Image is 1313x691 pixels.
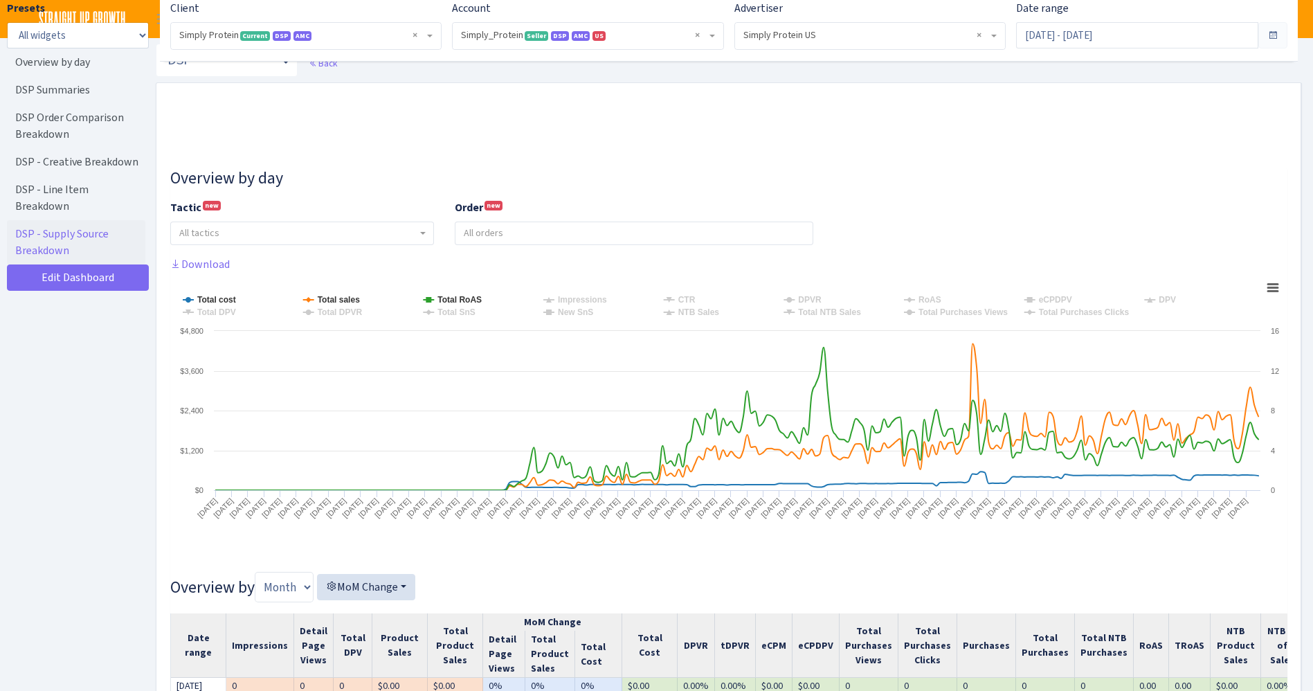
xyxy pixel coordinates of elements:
[1159,295,1176,305] tspan: DPV
[1210,496,1233,519] tspan: [DATE]
[437,307,475,317] tspan: Total SnS
[808,496,831,519] tspan: [DATE]
[1134,613,1169,678] th: RoAS
[212,496,235,519] tspan: [DATE]
[273,31,291,41] span: DSP
[792,496,815,519] tspan: [DATE]
[840,613,898,678] th: Total Purchases Views
[711,496,734,519] tspan: [DATE]
[551,31,569,41] span: DSP
[1001,496,1024,519] tspan: [DATE]
[413,28,417,42] span: Remove all items
[171,23,441,49] span: Simply Protein <span class="badge badge-success">Current</span><span class="badge badge-primary">...
[525,631,575,678] th: Total Product Sales
[715,613,756,678] th: tDPVR
[824,496,846,519] tspan: [DATE]
[318,295,360,305] tspan: Total sales
[840,496,862,519] tspan: [DATE]
[170,257,230,271] a: Download
[228,496,251,519] tspan: [DATE]
[793,613,840,678] th: eCPDPV
[389,496,412,519] tspan: [DATE]
[7,176,145,220] a: DSP - Line Item Breakdown
[566,496,589,519] tspan: [DATE]
[461,28,706,42] span: Simply_Protein <span class="badge badge-success">Seller</span><span class="badge badge-primary">D...
[1271,327,1279,335] text: 16
[437,295,482,305] tspan: Total RoAS
[1169,613,1211,678] th: TRoAS
[592,31,606,41] span: US
[7,104,145,148] a: DSP Order Comparison Breakdown
[1039,295,1072,305] tspan: eCPDPV
[179,28,424,42] span: Simply Protein <span class="badge badge-success">Current</span><span class="badge badge-primary">...
[7,220,145,264] a: DSP - Supply Source Breakdown
[170,572,1287,602] h3: Overview by
[534,496,556,519] tspan: [DATE]
[678,295,696,305] tspan: CTR
[622,613,678,678] th: Total Cost
[678,307,720,317] tspan: NTB Sales
[455,222,813,244] input: All orders
[483,631,525,678] th: Detail Page Views
[572,31,590,41] span: AMC
[1271,367,1279,375] text: 12
[196,496,219,519] tspan: [DATE]
[502,496,525,519] tspan: [DATE]
[197,295,236,305] tspan: Total cost
[615,496,637,519] tspan: [DATE]
[7,76,145,104] a: DSP Summaries
[1081,496,1104,519] tspan: [DATE]
[1162,496,1185,519] tspan: [DATE]
[422,496,444,519] tspan: [DATE]
[918,295,941,305] tspan: RoAS
[918,307,1008,317] tspan: Total Purchases Views
[921,496,943,519] tspan: [DATE]
[485,201,502,210] sup: new
[341,496,363,519] tspan: [DATE]
[318,307,363,317] tspan: Total DPVR
[727,496,750,519] tspan: [DATE]
[244,496,267,519] tspan: [DATE]
[1016,613,1075,678] th: Total Purchases
[898,613,957,678] th: Total Purchases Clicks
[293,31,311,41] span: AMC
[260,496,283,519] tspan: [DATE]
[405,496,428,519] tspan: [DATE]
[325,496,347,519] tspan: [DATE]
[453,496,476,519] tspan: [DATE]
[1265,7,1289,31] a: A
[294,613,334,678] th: Detail Page Views
[180,406,203,415] text: $2,400
[525,31,548,41] span: Seller
[455,200,483,215] b: Order
[428,613,483,678] th: Total Product Sales
[985,496,1008,519] tspan: [DATE]
[334,613,372,678] th: Total DPV
[695,28,700,42] span: Remove all items
[1178,496,1201,519] tspan: [DATE]
[170,200,201,215] b: Tactic
[1039,307,1130,317] tspan: Total Purchases Clicks
[240,31,270,41] span: Current
[1049,496,1072,519] tspan: [DATE]
[743,496,766,519] tspan: [DATE]
[582,496,605,519] tspan: [DATE]
[486,496,509,519] tspan: [DATE]
[550,496,573,519] tspan: [DATE]
[735,23,1005,49] span: Simply Protein US
[759,496,782,519] tspan: [DATE]
[1017,496,1040,519] tspan: [DATE]
[1261,613,1303,678] th: NTB % of Sales
[7,48,145,76] a: Overview by day
[646,496,669,519] tspan: [DATE]
[631,496,653,519] tspan: [DATE]
[195,486,203,494] text: $0
[373,496,396,519] tspan: [DATE]
[203,201,221,210] sup: new
[695,496,718,519] tspan: [DATE]
[1211,613,1261,678] th: NTB Product Sales
[856,496,879,519] tspan: [DATE]
[293,496,316,519] tspan: [DATE]
[1271,447,1275,455] text: 4
[575,631,622,678] th: Total Cost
